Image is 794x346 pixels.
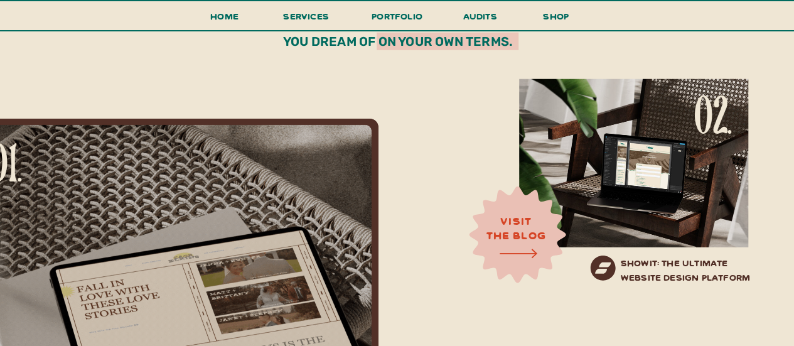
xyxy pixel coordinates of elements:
[526,8,586,30] a: shop
[205,8,244,31] a: Home
[368,8,427,31] a: portfolio
[468,214,564,247] h3: visit the blog
[283,10,329,22] span: services
[468,214,564,247] a: visitthe blog
[260,15,537,45] p: so you can have the business and life you dream of on your own terms.
[682,92,743,172] h2: 02.
[280,8,333,31] a: services
[461,8,499,30] a: audits
[621,256,770,291] a: Showit: The Ultimate Website Design Platform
